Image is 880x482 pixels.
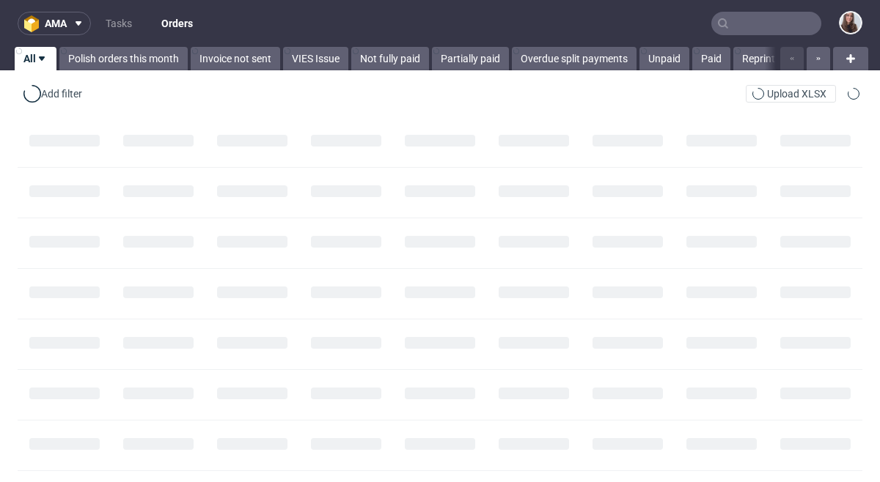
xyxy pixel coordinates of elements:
[764,89,829,99] span: Upload XLSX
[692,47,730,70] a: Paid
[153,12,202,35] a: Orders
[18,12,91,35] button: ama
[351,47,429,70] a: Not fully paid
[746,85,836,103] button: Upload XLSX
[432,47,509,70] a: Partially paid
[59,47,188,70] a: Polish orders this month
[45,18,67,29] span: ama
[191,47,280,70] a: Invoice not sent
[512,47,637,70] a: Overdue split payments
[15,47,56,70] a: All
[97,12,141,35] a: Tasks
[639,47,689,70] a: Unpaid
[24,15,45,32] img: logo
[21,82,85,105] div: Add filter
[283,47,348,70] a: VIES Issue
[733,47,784,70] a: Reprint
[840,12,861,33] img: Sandra Beśka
